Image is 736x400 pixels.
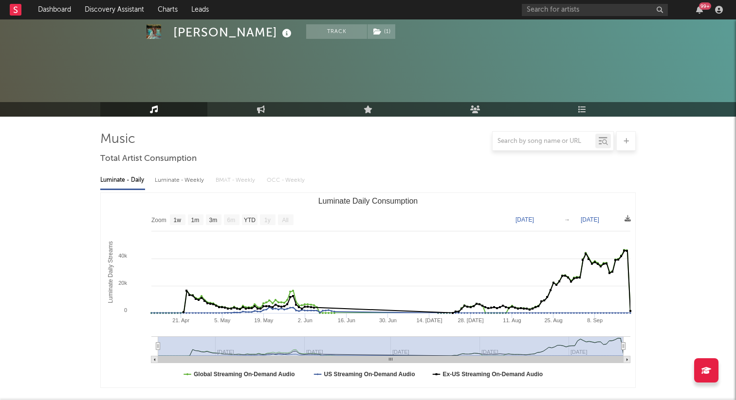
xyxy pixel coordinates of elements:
text: 2. Jun [298,317,313,323]
text: 1y [264,217,271,224]
text: All [282,217,288,224]
svg: Luminate Daily Consumption [101,193,635,387]
text: 1w [174,217,182,224]
text: [DATE] [515,216,534,223]
text: 16. Jun [338,317,355,323]
text: → [564,216,570,223]
text: 20k [118,280,127,286]
text: 11. Aug [503,317,521,323]
div: Luminate - Daily [100,172,145,189]
text: YTD [244,217,256,224]
text: 14. [DATE] [416,317,442,323]
text: [DATE] [581,216,599,223]
text: 28. [DATE] [458,317,484,323]
text: 5. May [214,317,231,323]
text: Luminate Daily Consumption [318,197,418,205]
text: Zoom [151,217,166,224]
text: Global Streaming On-Demand Audio [194,371,295,378]
span: Total Artist Consumption [100,153,197,165]
text: Luminate Daily Streams [107,241,114,303]
text: 25. Aug [544,317,562,323]
div: [PERSON_NAME] [173,24,294,40]
text: 19. May [254,317,274,323]
text: 30. Jun [379,317,397,323]
text: 8. Sep [587,317,603,323]
div: 99 + [699,2,711,10]
span: ( 1 ) [367,24,396,39]
div: Luminate - Weekly [155,172,206,189]
text: 21. Apr [172,317,189,323]
input: Search by song name or URL [493,138,595,145]
text: 6m [227,217,236,224]
text: Ex-US Streaming On-Demand Audio [443,371,543,378]
text: 3m [209,217,218,224]
button: (1) [368,24,395,39]
text: 1m [191,217,200,224]
button: Track [306,24,367,39]
text: 0 [124,307,127,313]
text: 40k [118,253,127,259]
text: US Streaming On-Demand Audio [324,371,415,378]
button: 99+ [696,6,703,14]
input: Search for artists [522,4,668,16]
